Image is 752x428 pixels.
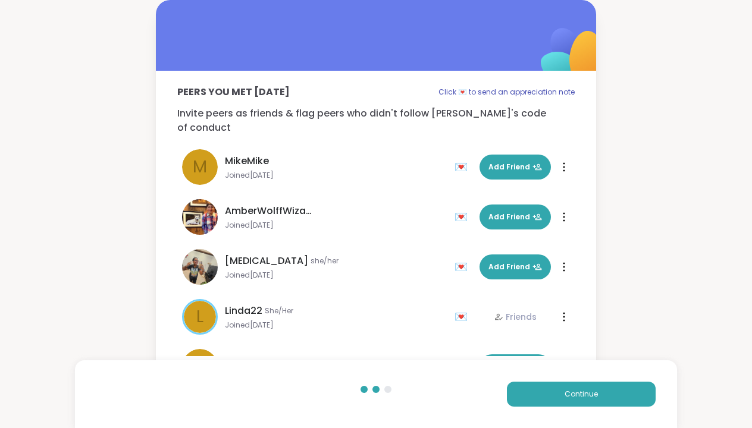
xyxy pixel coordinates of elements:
[438,85,575,99] p: Click 💌 to send an appreciation note
[225,221,447,230] span: Joined [DATE]
[455,207,472,226] div: 💌
[193,155,207,180] span: M
[455,307,472,326] div: 💌
[177,106,575,135] p: Invite peers as friends & flag peers who didn't follow [PERSON_NAME]'s code of conduct
[488,262,542,272] span: Add Friend
[177,85,290,99] p: Peers you met [DATE]
[480,354,551,379] button: Add Friend
[488,162,542,172] span: Add Friend
[265,306,293,316] span: She/Her
[480,204,551,229] button: Add Friend
[193,354,207,379] span: M
[196,304,203,329] span: L
[182,249,218,285] img: Makena
[225,304,262,318] span: Linda22
[455,257,472,276] div: 💌
[507,382,656,407] button: Continue
[494,311,537,323] div: Friends
[225,270,447,280] span: Joined [DATE]
[480,254,551,279] button: Add Friend
[225,171,447,180] span: Joined [DATE]
[225,154,269,168] span: MikeMike
[455,158,472,177] div: 💌
[225,320,447,330] span: Joined [DATE]
[565,389,598,399] span: Continue
[225,254,308,268] span: [MEDICAL_DATA]
[480,155,551,180] button: Add Friend
[182,199,218,235] img: AmberWolffWizard
[311,256,339,266] span: she/her
[488,212,542,222] span: Add Friend
[225,204,314,218] span: AmberWolffWizard
[225,354,267,368] span: MelissaP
